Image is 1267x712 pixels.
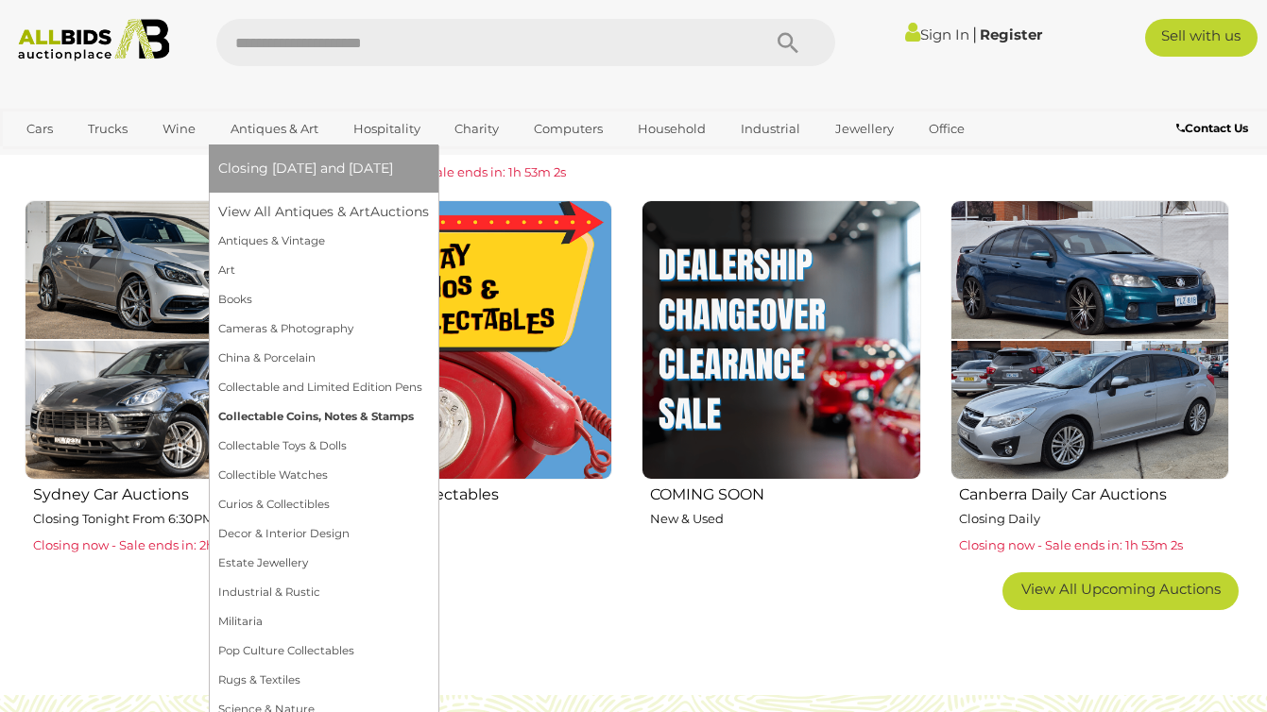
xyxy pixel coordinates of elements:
[823,113,906,144] a: Jewellery
[650,482,921,503] h2: COMING SOON
[25,200,304,480] img: Sydney Car Auctions
[150,113,208,144] a: Wine
[24,199,304,557] a: Sydney Car Auctions Closing Tonight From 6:30PM Closing now - Sale ends in: 2h 23m 2s
[522,113,615,144] a: Computers
[950,200,1230,480] img: Canberra Daily Car Auctions
[1145,19,1258,57] a: Sell with us
[76,113,140,144] a: Trucks
[950,199,1230,557] a: Canberra Daily Car Auctions Closing Daily Closing now - Sale ends in: 1h 53m 2s
[642,200,921,480] img: COMING SOON
[728,113,813,144] a: Industrial
[88,144,247,176] a: [GEOGRAPHIC_DATA]
[442,113,511,144] a: Charity
[9,19,179,61] img: Allbids.com.au
[334,200,613,480] img: Curios & Collectables
[1176,118,1253,139] a: Contact Us
[741,19,835,66] button: Search
[333,199,613,557] a: Curios & Collectables Closing Fridays
[342,164,566,179] span: Closing now - Sale ends in: 1h 53m 2s
[341,113,433,144] a: Hospitality
[342,508,613,530] p: Closing Fridays
[33,537,259,552] span: Closing now - Sale ends in: 2h 23m 2s
[916,113,977,144] a: Office
[905,25,969,43] a: Sign In
[972,24,977,44] span: |
[1002,572,1239,610] a: View All Upcoming Auctions
[33,482,304,503] h2: Sydney Car Auctions
[980,25,1042,43] a: Register
[1021,580,1221,598] span: View All Upcoming Auctions
[342,482,613,503] h2: Curios & Collectables
[14,113,65,144] a: Cars
[625,113,718,144] a: Household
[959,508,1230,530] p: Closing Daily
[33,508,304,530] p: Closing Tonight From 6:30PM
[959,482,1230,503] h2: Canberra Daily Car Auctions
[1176,121,1248,135] b: Contact Us
[14,144,77,176] a: Sports
[218,113,331,144] a: Antiques & Art
[650,508,921,530] p: New & Used
[959,537,1183,552] span: Closing now - Sale ends in: 1h 53m 2s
